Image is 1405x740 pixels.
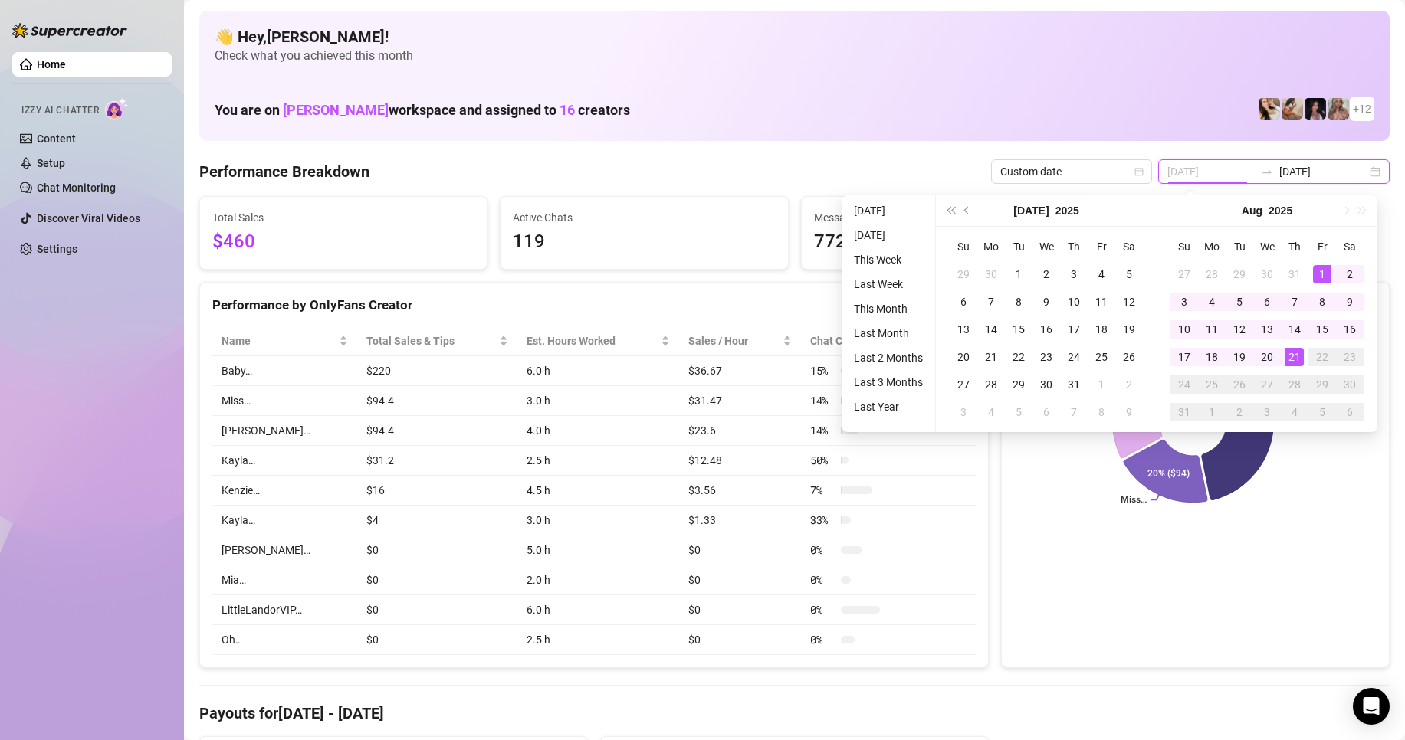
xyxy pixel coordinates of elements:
td: 2025-08-05 [1005,398,1032,426]
td: 2025-08-01 [1088,371,1115,398]
td: 2025-07-24 [1060,343,1088,371]
span: 15 % [810,362,835,379]
div: 28 [1203,265,1221,283]
div: 6 [1341,403,1359,421]
td: 3.0 h [517,506,679,535]
div: 1 [1203,403,1221,421]
td: $0 [357,535,517,565]
td: $4 [357,506,517,535]
a: Content [37,133,76,145]
li: Last Week [848,275,929,293]
div: 3 [954,403,973,421]
td: 2025-08-18 [1198,343,1226,371]
td: Oh… [212,625,357,655]
th: Total Sales & Tips [357,326,517,356]
th: Su [950,233,977,260]
td: 2025-08-24 [1170,371,1198,398]
text: Miss… [1121,495,1147,506]
div: Est. Hours Worked [527,332,658,349]
td: 2025-07-31 [1281,260,1308,288]
th: Sa [1336,233,1364,260]
td: 2025-08-02 [1336,260,1364,288]
td: 2025-08-02 [1115,371,1143,398]
div: 6 [1258,293,1276,311]
td: $94.4 [357,416,517,446]
td: 2025-07-12 [1115,288,1143,316]
th: We [1253,233,1281,260]
td: 2.5 h [517,625,679,655]
td: 2025-07-27 [950,371,977,398]
td: 2025-07-20 [950,343,977,371]
td: 2025-07-11 [1088,288,1115,316]
td: 2025-08-23 [1336,343,1364,371]
th: Fr [1088,233,1115,260]
div: 12 [1230,320,1249,339]
td: 2025-07-16 [1032,316,1060,343]
span: Custom date [1000,160,1143,183]
div: 14 [982,320,1000,339]
td: 2025-08-07 [1281,288,1308,316]
span: 50 % [810,452,835,469]
td: 2025-08-27 [1253,371,1281,398]
a: Settings [37,243,77,255]
div: 2 [1341,265,1359,283]
span: 772 [814,228,1076,257]
div: 19 [1230,348,1249,366]
td: 2025-09-02 [1226,398,1253,426]
td: $0 [357,565,517,595]
th: Sa [1115,233,1143,260]
input: End date [1279,163,1367,180]
td: 4.0 h [517,416,679,446]
div: 3 [1175,293,1193,311]
div: 21 [1285,348,1304,366]
h4: 👋 Hey, [PERSON_NAME] ! [215,26,1374,47]
div: 29 [1230,265,1249,283]
td: 2025-07-30 [1253,260,1281,288]
button: Choose a year [1269,195,1292,226]
div: 23 [1341,348,1359,366]
div: 20 [954,348,973,366]
td: 2025-08-14 [1281,316,1308,343]
td: Mia… [212,565,357,595]
div: Performance by OnlyFans Creator [212,295,976,316]
td: 2025-08-04 [977,398,1005,426]
div: 17 [1065,320,1083,339]
td: 2025-08-21 [1281,343,1308,371]
td: [PERSON_NAME]… [212,535,357,565]
td: 2025-08-29 [1308,371,1336,398]
td: 2025-08-01 [1308,260,1336,288]
div: 26 [1230,375,1249,394]
th: Su [1170,233,1198,260]
td: 6.0 h [517,356,679,386]
div: 26 [1120,348,1138,366]
a: Chat Monitoring [37,182,116,194]
div: 5 [1230,293,1249,311]
td: 2025-07-05 [1115,260,1143,288]
div: 10 [1065,293,1083,311]
li: This Month [848,300,929,318]
div: 27 [1258,375,1276,394]
div: 28 [1285,375,1304,394]
div: 2 [1230,403,1249,421]
td: 2025-07-09 [1032,288,1060,316]
a: Setup [37,157,65,169]
td: 2025-08-07 [1060,398,1088,426]
th: Name [212,326,357,356]
span: 119 [513,228,775,257]
li: Last Year [848,398,929,416]
img: Kenzie (@dmaxkenz) [1328,98,1349,120]
td: $31.47 [679,386,801,416]
td: 2025-07-25 [1088,343,1115,371]
span: Chat Conversion [810,332,954,349]
th: Mo [977,233,1005,260]
div: 10 [1175,320,1193,339]
span: swap-right [1261,165,1273,178]
div: 25 [1092,348,1111,366]
td: 2025-08-28 [1281,371,1308,398]
img: AI Chatter [105,97,129,120]
td: 2025-07-28 [977,371,1005,398]
td: 2025-07-04 [1088,260,1115,288]
td: $0 [679,535,801,565]
th: Mo [1198,233,1226,260]
div: 8 [1009,293,1028,311]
